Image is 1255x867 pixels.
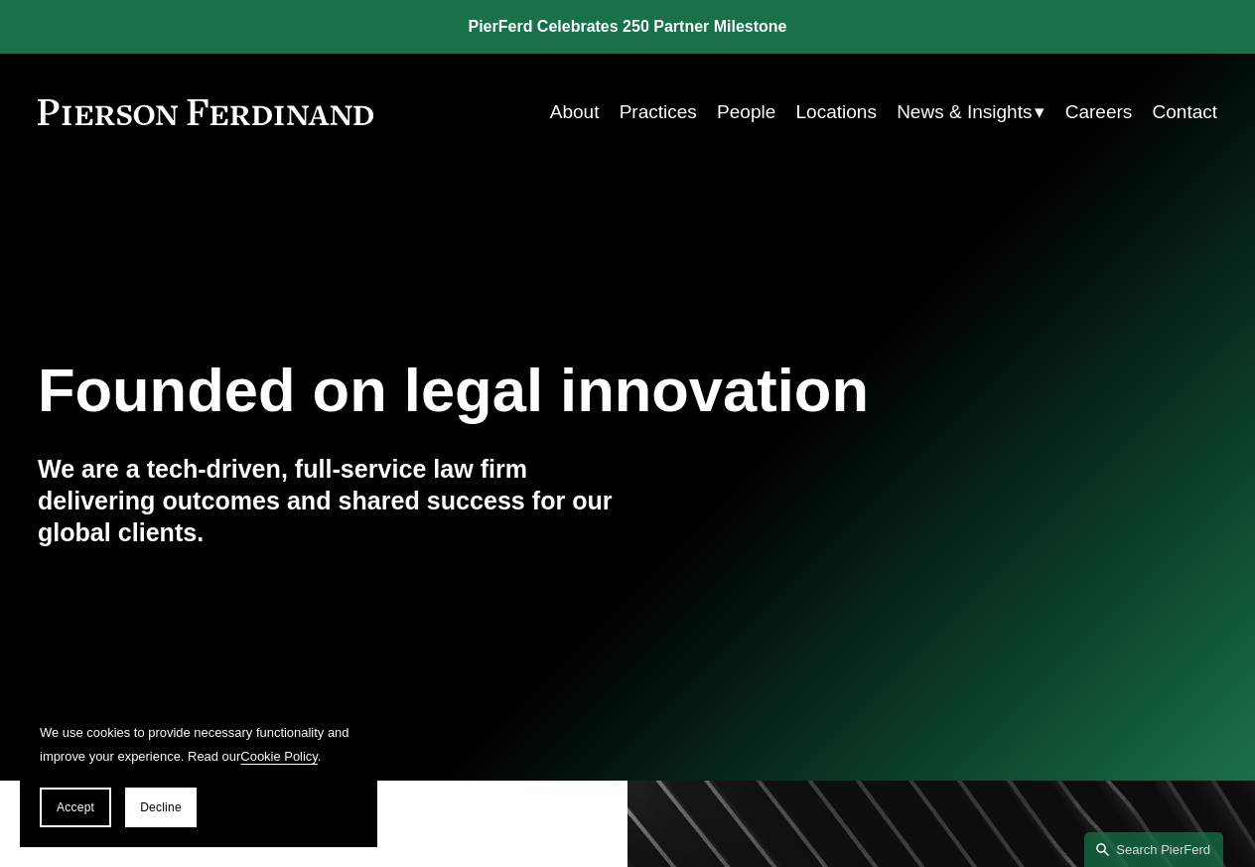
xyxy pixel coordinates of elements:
p: We use cookies to provide necessary functionality and improve your experience. Read our . [40,721,357,768]
section: Cookie banner [20,701,377,847]
a: People [717,93,775,131]
a: Contact [1153,93,1218,131]
span: News & Insights [897,95,1032,129]
span: Accept [57,800,94,814]
a: Search this site [1084,832,1223,867]
button: Accept [40,788,111,827]
a: folder dropdown [897,93,1045,131]
span: Decline [140,800,182,814]
h1: Founded on legal innovation [38,356,1021,425]
h4: We are a tech-driven, full-service law firm delivering outcomes and shared success for our global... [38,454,627,549]
button: Decline [125,788,197,827]
a: Cookie Policy [240,749,318,764]
a: Locations [796,93,877,131]
a: Careers [1065,93,1133,131]
a: Practices [620,93,697,131]
a: About [550,93,600,131]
